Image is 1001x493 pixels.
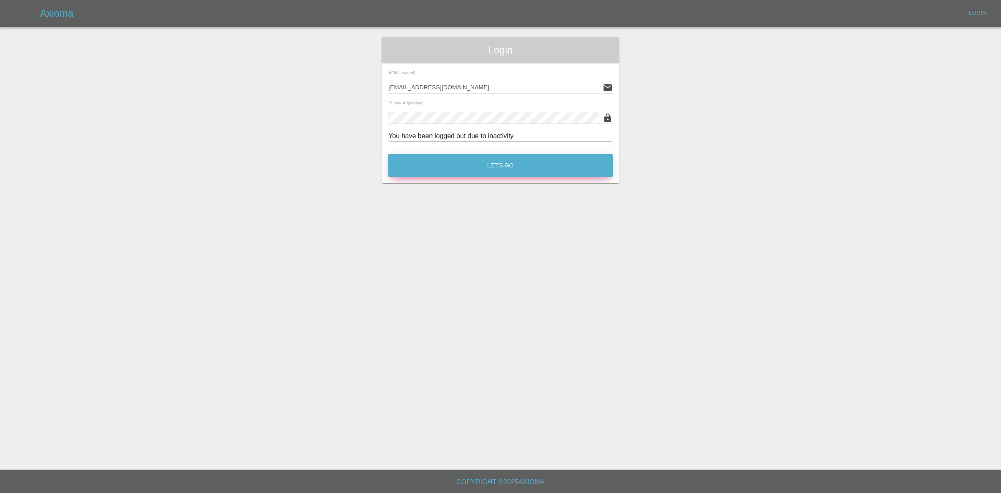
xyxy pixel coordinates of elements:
h5: Axioma [40,7,73,20]
a: Login [964,7,991,20]
span: Email [388,70,415,75]
small: (required) [400,71,415,75]
div: You have been logged out due to inactivity [388,131,613,141]
button: Let's Go [388,154,613,177]
span: Login [388,43,613,57]
small: (required) [408,101,423,105]
h6: Copyright © 2025 Axioma [7,476,994,488]
span: Password [388,100,423,105]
